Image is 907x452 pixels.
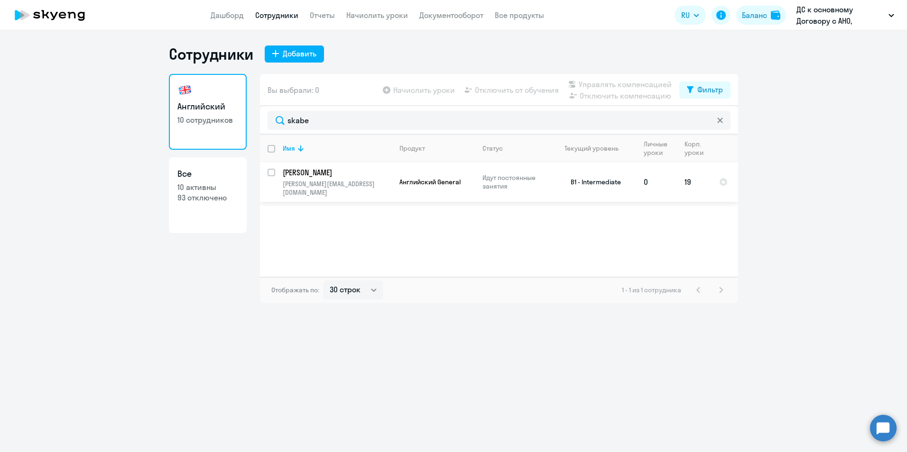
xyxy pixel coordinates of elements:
[211,10,244,20] a: Дашборд
[271,286,319,294] span: Отображать по:
[792,4,899,27] button: ДС к основному Договору с АНО, ХАЙДЕЛЬБЕРГЦЕМЕНТ РУС, ООО
[685,140,711,157] div: Корп. уроки
[169,157,247,233] a: Все10 активны93 отключено
[771,10,780,20] img: balance
[310,10,335,20] a: Отчеты
[399,178,461,186] span: Английский General
[283,180,391,197] p: [PERSON_NAME][EMAIL_ADDRESS][DOMAIN_NAME]
[268,111,731,130] input: Поиск по имени, email, продукту или статусу
[169,45,253,63] h1: Сотрудники
[644,140,670,157] div: Личные уроки
[796,4,885,27] p: ДС к основному Договору с АНО, ХАЙДЕЛЬБЕРГЦЕМЕНТ РУС, ООО
[177,100,238,113] h3: Английский
[169,74,247,150] a: Английский10 сотрудников
[283,167,390,178] p: [PERSON_NAME]
[346,10,408,20] a: Начислить уроки
[622,286,681,294] span: 1 - 1 из 1 сотрудника
[565,144,619,153] div: Текущий уровень
[177,182,238,192] p: 10 активны
[555,144,636,153] div: Текущий уровень
[283,167,391,178] a: [PERSON_NAME]
[697,84,723,95] div: Фильтр
[399,144,425,153] div: Продукт
[675,6,706,25] button: RU
[419,10,483,20] a: Документооборот
[482,144,547,153] div: Статус
[283,144,391,153] div: Имя
[685,140,705,157] div: Корп. уроки
[399,144,474,153] div: Продукт
[177,168,238,180] h3: Все
[742,9,767,21] div: Баланс
[636,162,677,202] td: 0
[644,140,676,157] div: Личные уроки
[495,10,544,20] a: Все продукты
[268,84,319,96] span: Вы выбрали: 0
[677,162,712,202] td: 19
[255,10,298,20] a: Сотрудники
[736,6,786,25] button: Балансbalance
[679,81,731,99] button: Фильтр
[177,82,193,98] img: english
[548,162,636,202] td: B1 - Intermediate
[177,192,238,203] p: 93 отключено
[482,173,547,190] p: Идут постоянные занятия
[283,48,316,59] div: Добавить
[177,115,238,125] p: 10 сотрудников
[265,45,324,63] button: Добавить
[283,144,295,153] div: Имя
[482,144,503,153] div: Статус
[681,9,690,21] span: RU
